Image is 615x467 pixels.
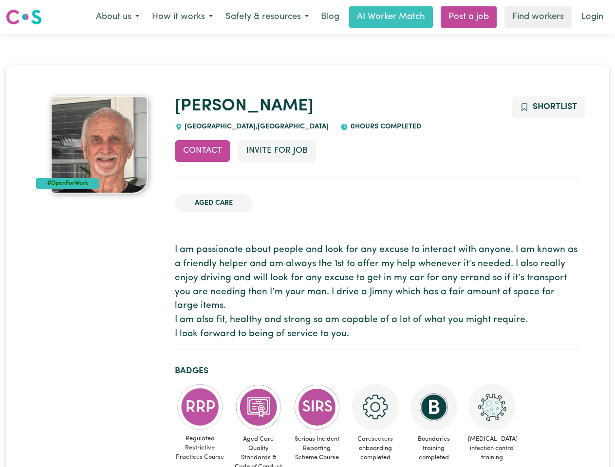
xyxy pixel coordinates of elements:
a: Blog [315,6,345,28]
a: Careseekers logo [6,6,42,28]
a: Login [576,6,609,28]
li: Aged Care [175,194,253,213]
button: Add to shortlist [512,96,585,118]
span: Regulated Restrictive Practices Course [175,430,225,466]
a: Kenneth's profile picture'#OpenForWork [36,96,163,194]
span: [MEDICAL_DATA] infection control training [467,431,518,467]
span: [GEOGRAPHIC_DATA] , [GEOGRAPHIC_DATA] [183,123,329,130]
button: Safety & resources [219,7,315,27]
span: Serious Incident Reporting Scheme Course [292,431,342,467]
div: #OpenForWork [36,178,100,189]
button: Invite for Job [238,140,316,162]
span: Boundaries training completed [409,431,459,467]
img: CS Academy: Aged Care Quality Standards & Code of Conduct course completed [235,384,282,431]
a: AI Worker Match [349,6,433,28]
span: Careseekers onboarding completed [350,431,401,467]
a: Post a job [441,6,497,28]
button: How it works [146,7,219,27]
img: Kenneth [51,96,148,194]
button: Contact [175,140,230,162]
img: CS Academy: Careseekers Onboarding course completed [352,384,399,431]
button: About us [90,7,146,27]
img: CS Academy: Regulated Restrictive Practices course completed [177,384,224,430]
img: Careseekers logo [6,8,42,26]
a: [PERSON_NAME] [175,98,314,115]
img: CS Academy: COVID-19 Infection Control Training course completed [469,384,516,431]
span: Shortlist [533,103,577,111]
h2: Badges [175,366,579,376]
img: CS Academy: Serious Incident Reporting Scheme course completed [294,384,340,431]
img: CS Academy: Boundaries in care and support work course completed [410,384,457,431]
p: I am passionate about people and look for any excuse to interact with anyone. I am known as a fri... [175,243,579,341]
span: 0 hours completed [348,123,421,130]
a: Find workers [504,6,572,28]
